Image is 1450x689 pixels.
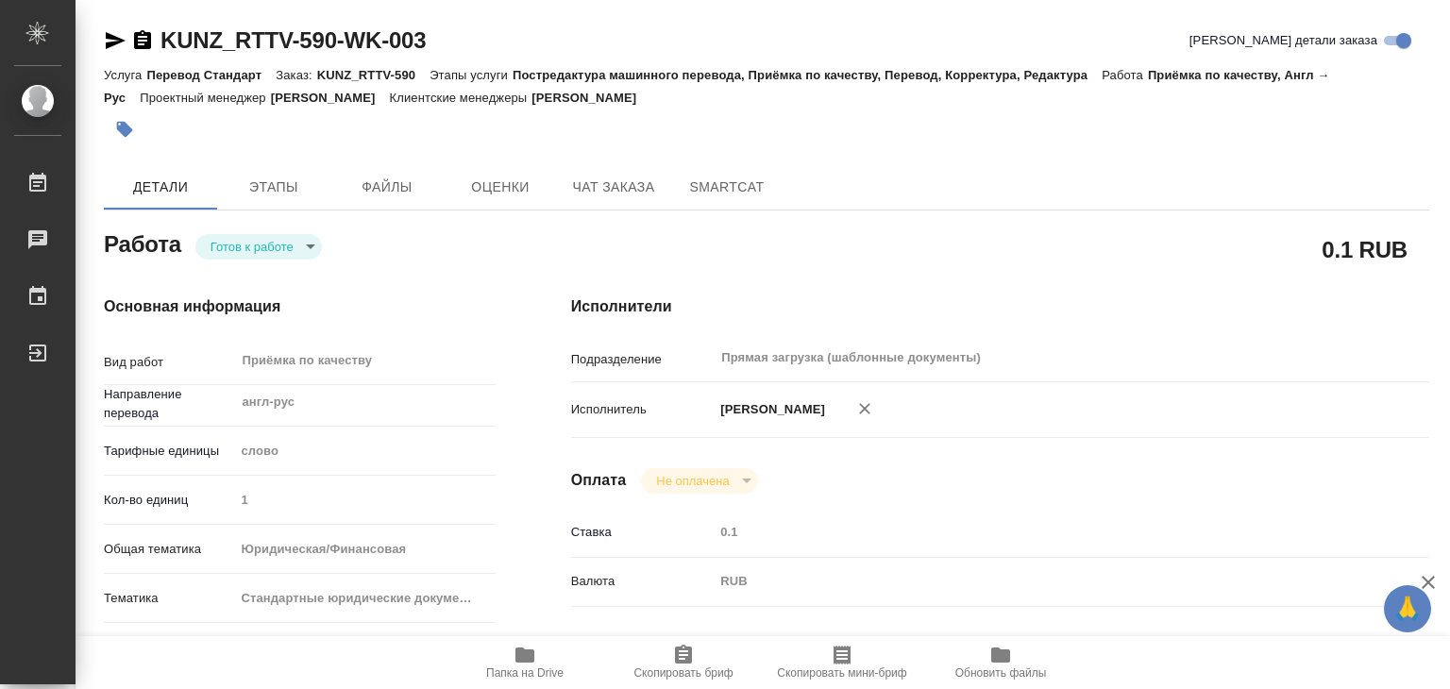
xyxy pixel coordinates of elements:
[571,400,715,419] p: Исполнитель
[115,176,206,199] span: Детали
[195,234,322,260] div: Готов к работе
[104,491,234,510] p: Кол-во единиц
[205,239,299,255] button: Готов к работе
[714,518,1357,546] input: Пустое поле
[955,666,1047,680] span: Обновить файлы
[104,353,234,372] p: Вид работ
[571,295,1429,318] h4: Исполнители
[104,226,181,260] h2: Работа
[160,27,426,53] a: KUNZ_RTTV-590-WK-003
[271,91,390,105] p: [PERSON_NAME]
[390,91,532,105] p: Клиентские менеджеры
[641,468,757,494] div: Готов к работе
[531,91,650,105] p: [PERSON_NAME]
[104,385,234,423] p: Направление перевода
[571,469,627,492] h4: Оплата
[276,68,316,82] p: Заказ:
[763,636,921,689] button: Скопировать мини-бриф
[571,572,715,591] p: Валюта
[571,523,715,542] p: Ставка
[921,636,1080,689] button: Обновить файлы
[104,29,126,52] button: Скопировать ссылку для ЯМессенджера
[604,636,763,689] button: Скопировать бриф
[234,435,496,467] div: слово
[571,350,715,369] p: Подразделение
[446,636,604,689] button: Папка на Drive
[777,666,906,680] span: Скопировать мини-бриф
[1102,68,1148,82] p: Работа
[234,533,496,565] div: Юридическая/Финансовая
[1391,589,1424,629] span: 🙏
[568,176,659,199] span: Чат заказа
[104,109,145,150] button: Добавить тэг
[234,582,496,614] div: Стандартные юридические документы, договоры, уставы
[1322,233,1408,265] h2: 0.1 RUB
[104,68,146,82] p: Услуга
[455,176,546,199] span: Оценки
[140,91,270,105] p: Проектный менеджер
[633,666,733,680] span: Скопировать бриф
[1384,585,1431,632] button: 🙏
[104,540,234,559] p: Общая тематика
[714,400,825,419] p: [PERSON_NAME]
[430,68,513,82] p: Этапы услуги
[104,442,234,461] p: Тарифные единицы
[104,295,496,318] h4: Основная информация
[317,68,430,82] p: KUNZ_RTTV-590
[844,388,885,429] button: Удалить исполнителя
[682,176,772,199] span: SmartCat
[104,589,234,608] p: Тематика
[486,666,564,680] span: Папка на Drive
[234,486,496,513] input: Пустое поле
[513,68,1102,82] p: Постредактура машинного перевода, Приёмка по качеству, Перевод, Корректура, Редактура
[714,565,1357,597] div: RUB
[650,473,734,489] button: Не оплачена
[1189,31,1377,50] span: [PERSON_NAME] детали заказа
[342,176,432,199] span: Файлы
[228,176,319,199] span: Этапы
[131,29,154,52] button: Скопировать ссылку
[146,68,276,82] p: Перевод Стандарт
